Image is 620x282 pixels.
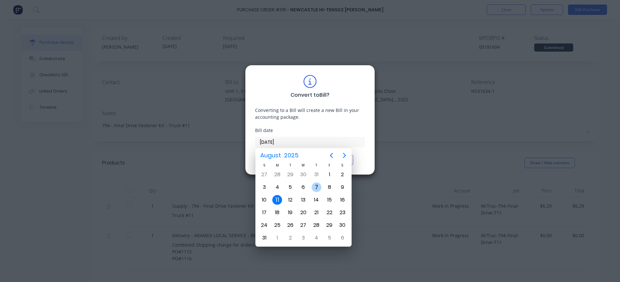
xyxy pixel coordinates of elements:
[325,233,334,243] div: Friday, September 5, 2025
[272,208,282,217] div: Monday, August 18, 2025
[310,163,323,168] div: T
[298,170,308,179] div: Wednesday, July 30, 2025
[259,182,269,192] div: Sunday, August 3, 2025
[297,163,310,168] div: W
[298,182,308,192] div: Wednesday, August 6, 2025
[338,182,347,192] div: Saturday, August 9, 2025
[259,170,269,179] div: Sunday, July 27, 2025
[298,220,308,230] div: Wednesday, August 27, 2025
[255,127,365,134] div: Bill date
[338,220,347,230] div: Saturday, August 30, 2025
[258,163,271,168] div: S
[323,163,336,168] div: F
[272,195,282,205] div: Today, Monday, August 11, 2025
[285,170,295,179] div: Tuesday, July 29, 2025
[259,150,282,161] span: August
[284,163,297,168] div: T
[325,195,334,205] div: Friday, August 15, 2025
[325,149,338,162] button: Previous page
[272,220,282,230] div: Monday, August 25, 2025
[282,150,300,161] span: 2025
[336,163,349,168] div: S
[271,163,284,168] div: M
[312,182,321,192] div: Thursday, August 7, 2025
[338,208,347,217] div: Saturday, August 23, 2025
[298,195,308,205] div: Wednesday, August 13, 2025
[272,170,282,179] div: Monday, July 28, 2025
[291,91,329,99] div: Convert to Bill ?
[325,208,334,217] div: Friday, August 22, 2025
[312,233,321,243] div: Thursday, September 4, 2025
[285,195,295,205] div: Tuesday, August 12, 2025
[255,107,365,120] div: Converting to a Bill will create a new Bill in your accounting package.
[338,170,347,179] div: Saturday, August 2, 2025
[285,220,295,230] div: Tuesday, August 26, 2025
[338,149,351,162] button: Next page
[259,208,269,217] div: Sunday, August 17, 2025
[259,220,269,230] div: Sunday, August 24, 2025
[298,208,308,217] div: Wednesday, August 20, 2025
[325,182,334,192] div: Friday, August 8, 2025
[285,182,295,192] div: Tuesday, August 5, 2025
[259,195,269,205] div: Sunday, August 10, 2025
[312,208,321,217] div: Thursday, August 21, 2025
[338,195,347,205] div: Saturday, August 16, 2025
[256,150,303,161] button: August2025
[325,220,334,230] div: Friday, August 29, 2025
[325,170,334,179] div: Friday, August 1, 2025
[312,170,321,179] div: Thursday, July 31, 2025
[272,233,282,243] div: Monday, September 1, 2025
[298,233,308,243] div: Wednesday, September 3, 2025
[285,233,295,243] div: Tuesday, September 2, 2025
[338,233,347,243] div: Saturday, September 6, 2025
[312,195,321,205] div: Thursday, August 14, 2025
[312,220,321,230] div: Thursday, August 28, 2025
[272,182,282,192] div: Monday, August 4, 2025
[285,208,295,217] div: Tuesday, August 19, 2025
[259,233,269,243] div: Sunday, August 31, 2025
